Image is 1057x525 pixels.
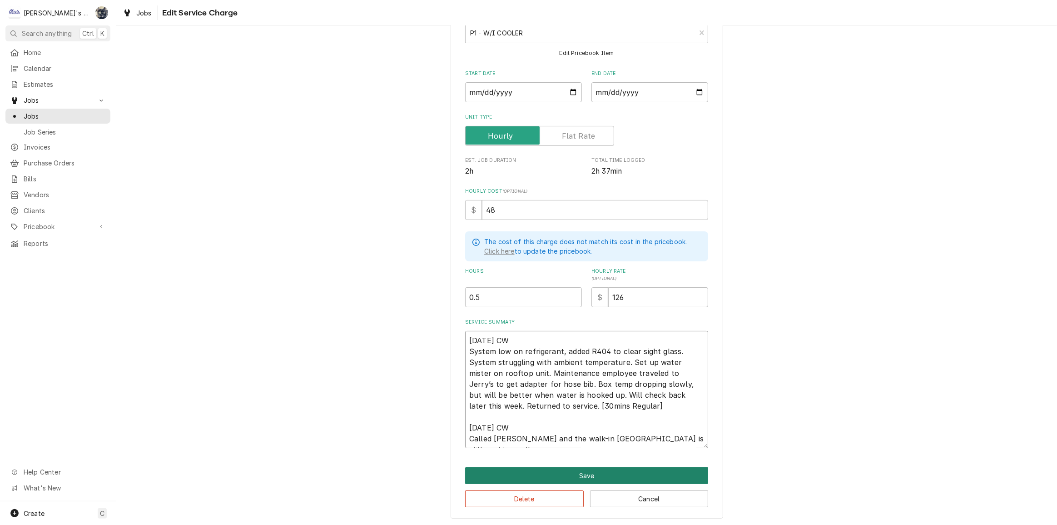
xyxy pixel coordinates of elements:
[5,93,110,108] a: Go to Jobs
[5,45,110,60] a: Home
[24,190,106,200] span: Vendors
[465,188,708,220] div: Hourly Cost
[5,125,110,140] a: Job Series
[465,268,582,282] label: Hours
[465,114,708,146] div: Unit Type
[136,8,152,18] span: Jobs
[5,236,110,251] a: Reports
[8,6,21,19] div: Clay's Refrigeration's Avatar
[24,64,106,73] span: Calendar
[24,48,106,57] span: Home
[82,29,94,38] span: Ctrl
[591,167,622,175] span: 2h 37min
[24,467,105,477] span: Help Center
[100,29,104,38] span: K
[502,189,528,194] span: ( optional )
[24,510,45,517] span: Create
[5,25,110,41] button: Search anythingCtrlK
[465,268,582,307] div: [object Object]
[465,157,582,176] div: Est. Job Duration
[159,7,238,19] span: Edit Service Charge
[24,483,105,493] span: What's New
[95,6,108,19] div: Sarah Bendele's Avatar
[24,8,90,18] div: [PERSON_NAME]'s Refrigeration
[465,484,708,507] div: Button Group Row
[484,246,515,256] a: Click here
[119,5,155,20] a: Jobs
[591,276,617,281] span: ( optional )
[590,490,709,507] button: Cancel
[5,109,110,124] a: Jobs
[465,166,582,177] span: Est. Job Duration
[465,319,708,326] label: Service Summary
[465,467,708,484] button: Save
[465,490,584,507] button: Delete
[5,465,110,480] a: Go to Help Center
[465,70,582,77] label: Start Date
[465,200,482,220] div: $
[5,140,110,155] a: Invoices
[591,287,608,307] div: $
[24,206,106,215] span: Clients
[24,174,106,184] span: Bills
[5,187,110,202] a: Vendors
[465,70,582,102] div: Start Date
[465,114,708,121] label: Unit Type
[465,331,708,448] textarea: [DATE] CW System low on refrigerant, added R404 to clear sight glass. System struggling with ambi...
[465,467,708,484] div: Button Group Row
[591,268,708,307] div: [object Object]
[591,268,708,282] label: Hourly Rate
[100,509,104,518] span: C
[465,167,473,175] span: 2h
[591,82,708,102] input: yyyy-mm-dd
[5,171,110,186] a: Bills
[591,70,708,102] div: End Date
[95,6,108,19] div: SB
[24,158,106,168] span: Purchase Orders
[591,157,708,164] span: Total Time Logged
[24,239,106,248] span: Reports
[24,142,106,152] span: Invoices
[591,166,708,177] span: Total Time Logged
[465,319,708,448] div: Service Summary
[5,203,110,218] a: Clients
[465,82,582,102] input: yyyy-mm-dd
[465,188,708,195] label: Hourly Cost
[24,127,106,137] span: Job Series
[558,48,615,59] button: Edit Pricebook Item
[465,14,708,59] div: Short Description
[465,157,582,164] span: Est. Job Duration
[5,219,110,234] a: Go to Pricebook
[484,237,687,246] p: The cost of this charge does not match its cost in the pricebook.
[591,157,708,176] div: Total Time Logged
[24,95,92,105] span: Jobs
[465,467,708,507] div: Button Group
[591,70,708,77] label: End Date
[24,111,106,121] span: Jobs
[24,80,106,89] span: Estimates
[5,155,110,170] a: Purchase Orders
[8,6,21,19] div: C
[5,480,110,495] a: Go to What's New
[22,29,72,38] span: Search anything
[484,247,592,255] span: to update the pricebook.
[24,222,92,231] span: Pricebook
[5,77,110,92] a: Estimates
[5,61,110,76] a: Calendar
